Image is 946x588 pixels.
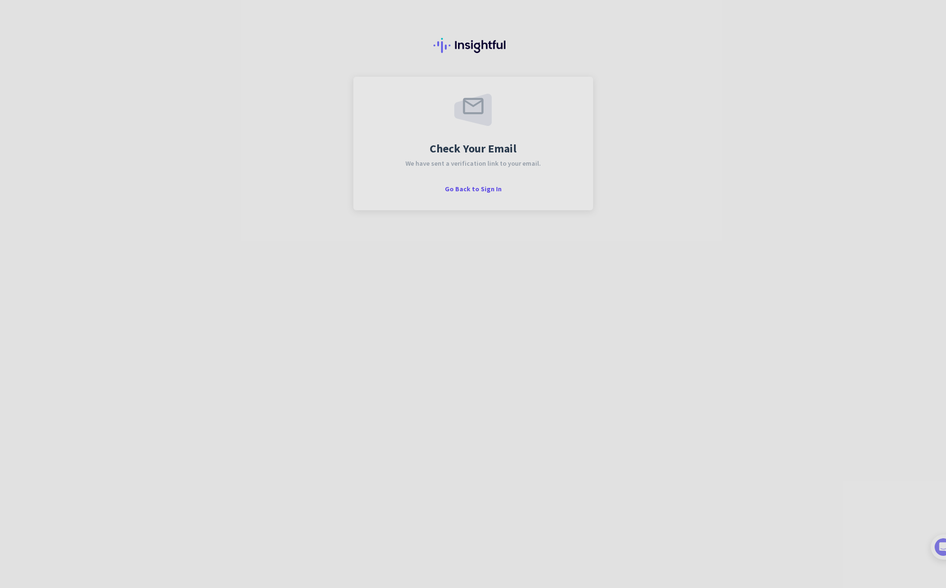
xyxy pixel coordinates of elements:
[454,94,492,126] img: email-sent
[430,143,516,154] span: Check Your Email
[433,38,513,53] img: Insightful
[445,185,502,193] span: Go Back to Sign In
[405,160,541,167] span: We have sent a verification link to your email.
